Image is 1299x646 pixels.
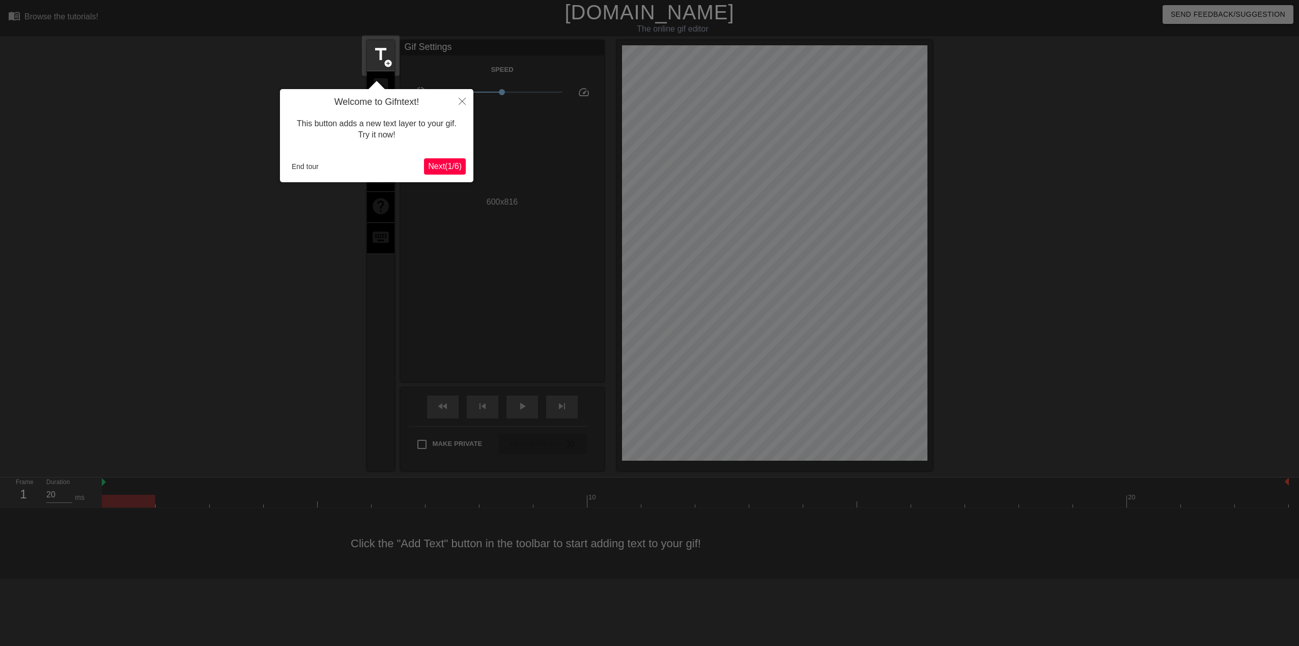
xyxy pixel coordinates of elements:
button: Close [451,89,473,113]
div: This button adds a new text layer to your gif. Try it now! [288,108,466,151]
span: Next ( 1 / 6 ) [428,162,462,171]
button: End tour [288,159,323,174]
h4: Welcome to Gifntext! [288,97,466,108]
button: Next [424,158,466,175]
